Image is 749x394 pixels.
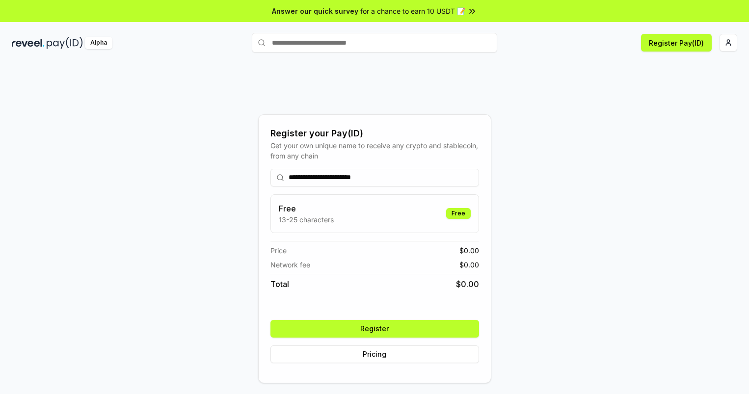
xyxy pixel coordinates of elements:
[360,6,465,16] span: for a chance to earn 10 USDT 📝
[446,208,471,219] div: Free
[47,37,83,49] img: pay_id
[459,260,479,270] span: $ 0.00
[270,260,310,270] span: Network fee
[270,278,289,290] span: Total
[456,278,479,290] span: $ 0.00
[270,127,479,140] div: Register your Pay(ID)
[12,37,45,49] img: reveel_dark
[270,345,479,363] button: Pricing
[270,320,479,338] button: Register
[270,140,479,161] div: Get your own unique name to receive any crypto and stablecoin, from any chain
[85,37,112,49] div: Alpha
[272,6,358,16] span: Answer our quick survey
[641,34,712,52] button: Register Pay(ID)
[270,245,287,256] span: Price
[459,245,479,256] span: $ 0.00
[279,203,334,214] h3: Free
[279,214,334,225] p: 13-25 characters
